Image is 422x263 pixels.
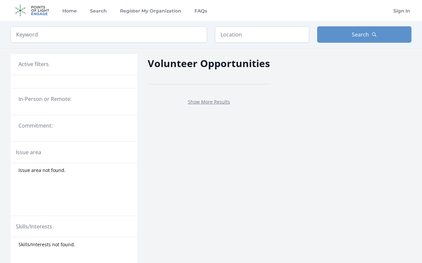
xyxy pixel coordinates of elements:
legend: Skills/Interests [16,223,52,230]
span: Issue area not found. [18,167,66,174]
button: Search [317,26,411,43]
legend: Commitment: [18,122,129,130]
legend: Issue area [16,148,41,156]
span: Skills/Interests not found. [18,241,75,248]
a: Show More Results [188,99,230,105]
legend: In-Person or Remote: [18,95,129,103]
h3: Active filters [18,60,49,68]
span: Search [352,31,369,38]
input: Location [215,26,309,43]
h2: Volunteer Opportunities [148,56,270,71]
input: Keyword [11,26,207,43]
